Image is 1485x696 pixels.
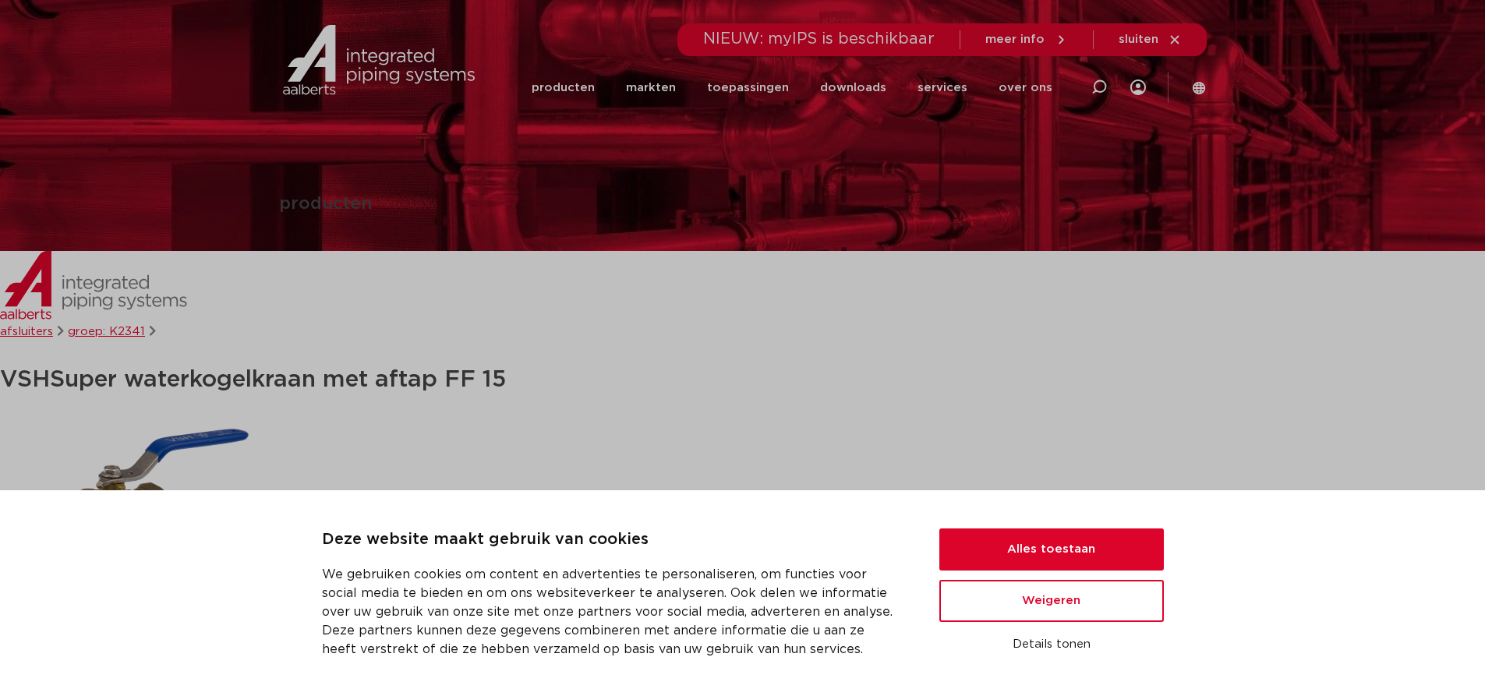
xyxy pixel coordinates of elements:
[626,58,676,118] a: markten
[918,58,967,118] a: services
[985,34,1045,45] span: meer info
[532,58,595,118] a: producten
[1119,33,1182,47] a: sluiten
[707,58,789,118] a: toepassingen
[532,58,1052,118] nav: Menu
[279,196,372,214] h1: producten
[322,528,902,553] p: Deze website maakt gebruik van cookies
[703,31,935,47] span: NIEUW: myIPS is beschikbaar
[939,580,1164,622] button: Weigeren
[939,528,1164,571] button: Alles toestaan
[939,631,1164,658] button: Details tonen
[820,58,886,118] a: downloads
[322,565,902,659] p: We gebruiken cookies om content en advertenties te personaliseren, om functies voor social media ...
[999,58,1052,118] a: over ons
[68,326,145,337] a: groep: K2341
[1119,34,1158,45] span: sluiten
[985,33,1068,47] a: meer info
